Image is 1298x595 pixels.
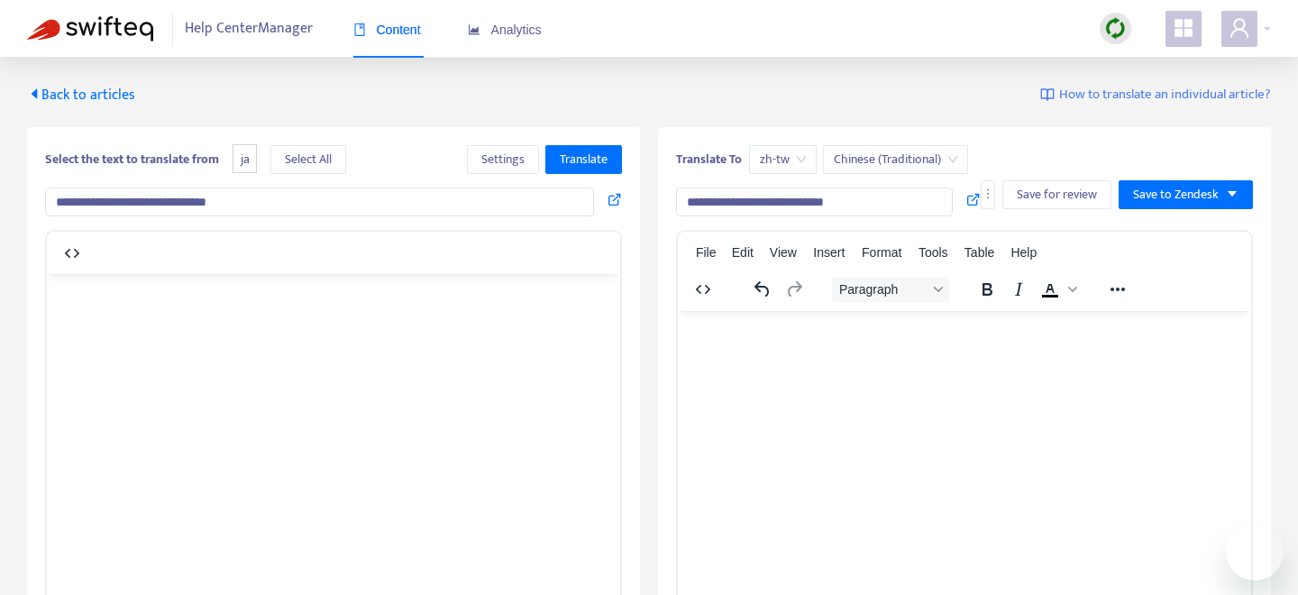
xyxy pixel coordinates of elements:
span: Table [964,245,994,260]
b: Translate To [676,149,742,169]
span: Content [353,23,421,37]
button: Bold [972,277,1002,302]
span: Help [1010,245,1037,260]
span: area-chart [468,23,480,36]
span: more [982,188,994,200]
button: Italic [1003,277,1034,302]
span: Insert [813,245,845,260]
b: Select the text to translate from [45,149,219,169]
button: more [981,180,995,209]
a: How to translate an individual article? [1040,85,1271,105]
button: Settings [467,145,539,174]
img: sync.dc5367851b00ba804db3.png [1104,17,1127,40]
span: Save for review [1017,185,1097,205]
span: Format [862,245,901,260]
img: Swifteq [27,16,153,41]
span: Translate [560,150,608,169]
button: Undo [747,277,778,302]
span: ja [233,144,257,174]
button: Save to Zendeskcaret-down [1119,180,1253,209]
span: Select All [285,150,332,169]
span: Analytics [468,23,542,37]
button: Save for review [1002,180,1111,209]
button: Translate [545,145,622,174]
span: caret-left [27,87,41,101]
span: Edit [732,245,754,260]
span: user [1229,17,1250,39]
span: How to translate an individual article? [1059,85,1271,105]
span: Chinese (Traditional) [834,146,957,173]
button: Reveal or hide additional toolbar items [1102,277,1133,302]
div: Text color Black [1035,277,1080,302]
span: Settings [481,150,525,169]
span: File [696,245,717,260]
span: View [770,245,797,260]
span: Paragraph [839,282,928,297]
img: image-link [1040,87,1055,102]
span: appstore [1173,17,1194,39]
button: Redo [779,277,809,302]
span: book [353,23,366,36]
span: Save to Zendesk [1133,185,1219,205]
span: Back to articles [27,83,135,107]
span: Tools [919,245,948,260]
button: Block Paragraph [832,277,949,302]
span: zh-tw [760,146,806,173]
iframe: 開啟傳訊視窗按鈕，對話進行中 [1226,523,1284,581]
span: Help Center Manager [185,12,313,46]
span: caret-down [1226,188,1239,200]
button: Select All [270,145,346,174]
